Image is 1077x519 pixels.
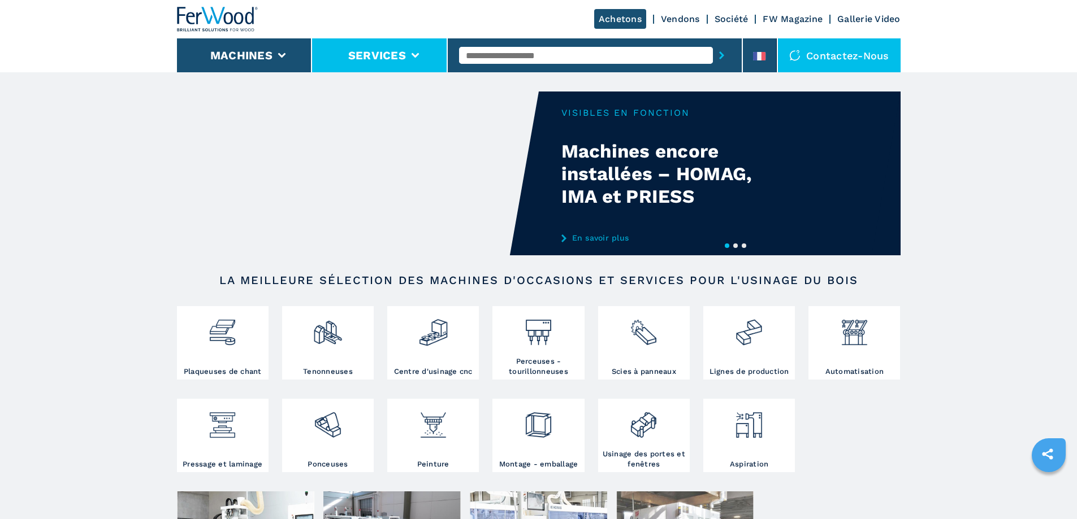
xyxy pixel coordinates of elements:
[183,459,262,469] h3: Pressage et laminage
[789,50,801,61] img: Contactez-nous
[177,91,539,255] video: Your browser does not support the video tag.
[1033,440,1062,468] a: sharethis
[184,367,262,377] h3: Plaqueuses de chant
[177,306,269,380] a: Plaqueuses de chant
[499,459,578,469] h3: Montage - emballage
[495,356,581,377] h3: Perceuses - tourillonneuses
[840,309,870,347] img: automazione.png
[703,399,795,472] a: Aspiration
[303,367,353,377] h3: Tenonneuses
[213,273,864,287] h2: LA MEILLEURE SÉLECTION DES MACHINES D'OCCASIONS ET SERVICES POUR L'USINAGE DU BOIS
[725,243,729,248] button: 1
[418,309,448,347] img: centro_di_lavoro_cnc_2.png
[594,9,646,29] a: Achetons
[733,243,738,248] button: 2
[177,399,269,472] a: Pressage et laminage
[524,309,553,347] img: foratrici_inseritrici_2.png
[282,399,374,472] a: Ponceuses
[598,306,690,380] a: Scies à panneaux
[629,402,659,440] img: lavorazione_porte_finestre_2.png
[561,233,783,242] a: En savoir plus
[418,402,448,440] img: verniciatura_1.png
[1029,468,1069,511] iframe: Chat
[313,309,343,347] img: squadratrici_2.png
[629,309,659,347] img: sezionatrici_2.png
[394,367,473,377] h3: Centre d'usinage cnc
[492,399,584,472] a: Montage - emballage
[492,306,584,380] a: Perceuses - tourillonneuses
[703,306,795,380] a: Lignes de production
[710,367,789,377] h3: Lignes de production
[661,14,700,24] a: Vendons
[730,459,769,469] h3: Aspiration
[763,14,823,24] a: FW Magazine
[778,38,901,72] div: Contactez-nous
[207,309,237,347] img: bordatrici_1.png
[825,367,884,377] h3: Automatisation
[282,306,374,380] a: Tenonneuses
[734,309,764,347] img: linee_di_produzione_2.png
[387,306,479,380] a: Centre d'usinage cnc
[742,243,746,248] button: 3
[715,14,749,24] a: Société
[524,402,553,440] img: montaggio_imballaggio_2.png
[837,14,901,24] a: Gallerie Video
[308,459,348,469] h3: Ponceuses
[612,367,676,377] h3: Scies à panneaux
[808,306,900,380] a: Automatisation
[210,49,273,62] button: Machines
[313,402,343,440] img: levigatrici_2.png
[177,7,258,32] img: Ferwood
[348,49,406,62] button: Services
[417,459,449,469] h3: Peinture
[713,42,730,68] button: submit-button
[598,399,690,472] a: Usinage des portes et fenêtres
[734,402,764,440] img: aspirazione_1.png
[387,399,479,472] a: Peinture
[207,402,237,440] img: pressa-strettoia.png
[601,449,687,469] h3: Usinage des portes et fenêtres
